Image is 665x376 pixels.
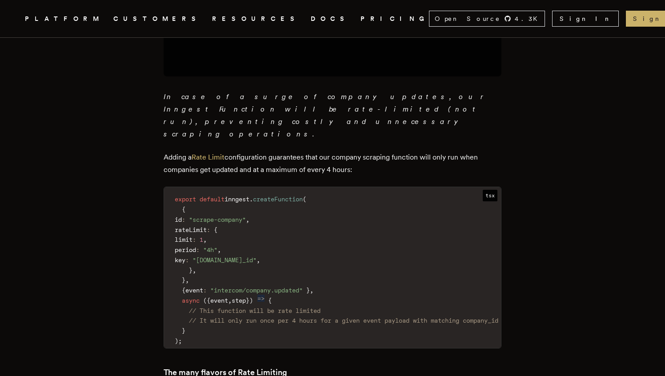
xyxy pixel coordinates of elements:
span: { [214,226,217,233]
span: { [268,297,272,304]
span: => [257,295,264,302]
span: : [207,226,210,233]
span: . [249,196,253,203]
a: Rate Limit [192,153,224,161]
span: , [228,297,232,304]
span: : [196,246,200,253]
a: CUSTOMERS [113,13,201,24]
button: PLATFORM [25,13,103,24]
span: ( [303,196,306,203]
span: } [182,327,185,334]
span: { [207,297,210,304]
span: // It will only run once per 4 hours for a given event payload with matching company_id [189,317,498,324]
span: , [203,236,207,243]
span: ( [203,297,207,304]
span: createFunction [253,196,303,203]
span: : [203,287,207,294]
span: tsx [483,190,497,201]
p: Adding a configuration guarantees that our company scraping function will only run when companies... [164,151,501,176]
span: period [175,246,196,253]
a: Sign In [552,11,619,27]
a: DOCS [311,13,350,24]
button: RESOURCES [212,13,300,24]
span: , [217,246,221,253]
span: "scrape-company" [189,216,246,223]
span: } [182,276,185,284]
span: , [246,216,249,223]
span: limit [175,236,192,243]
span: default [200,196,224,203]
span: } [189,267,192,274]
span: "intercom/company.updated" [210,287,303,294]
span: : [192,236,196,243]
span: , [192,267,196,274]
span: , [256,256,260,264]
span: 4.3 K [515,14,543,23]
span: async [182,297,200,304]
span: key [175,256,185,264]
span: : [182,216,185,223]
span: , [185,276,189,284]
span: "[DOMAIN_NAME]_id" [192,256,256,264]
span: event [210,297,228,304]
em: In case of a surge of company updates, our Inngest Function will be rate-limited (not run), preve... [164,92,487,138]
span: step [232,297,246,304]
span: : [185,256,189,264]
span: rateLimit [175,226,207,233]
span: } [306,287,310,294]
span: ; [178,337,182,344]
span: { [182,206,185,213]
span: { [182,287,185,294]
a: PRICING [361,13,429,24]
span: id [175,216,182,223]
span: } [246,297,249,304]
span: , [310,287,313,294]
span: 1 [200,236,203,243]
span: event [185,287,203,294]
span: ) [175,337,178,344]
span: export [175,196,196,203]
span: // This function will be rate limited [189,307,320,314]
span: ) [249,297,253,304]
span: inngest [224,196,249,203]
span: Open Source [435,14,501,23]
span: "4h" [203,246,217,253]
